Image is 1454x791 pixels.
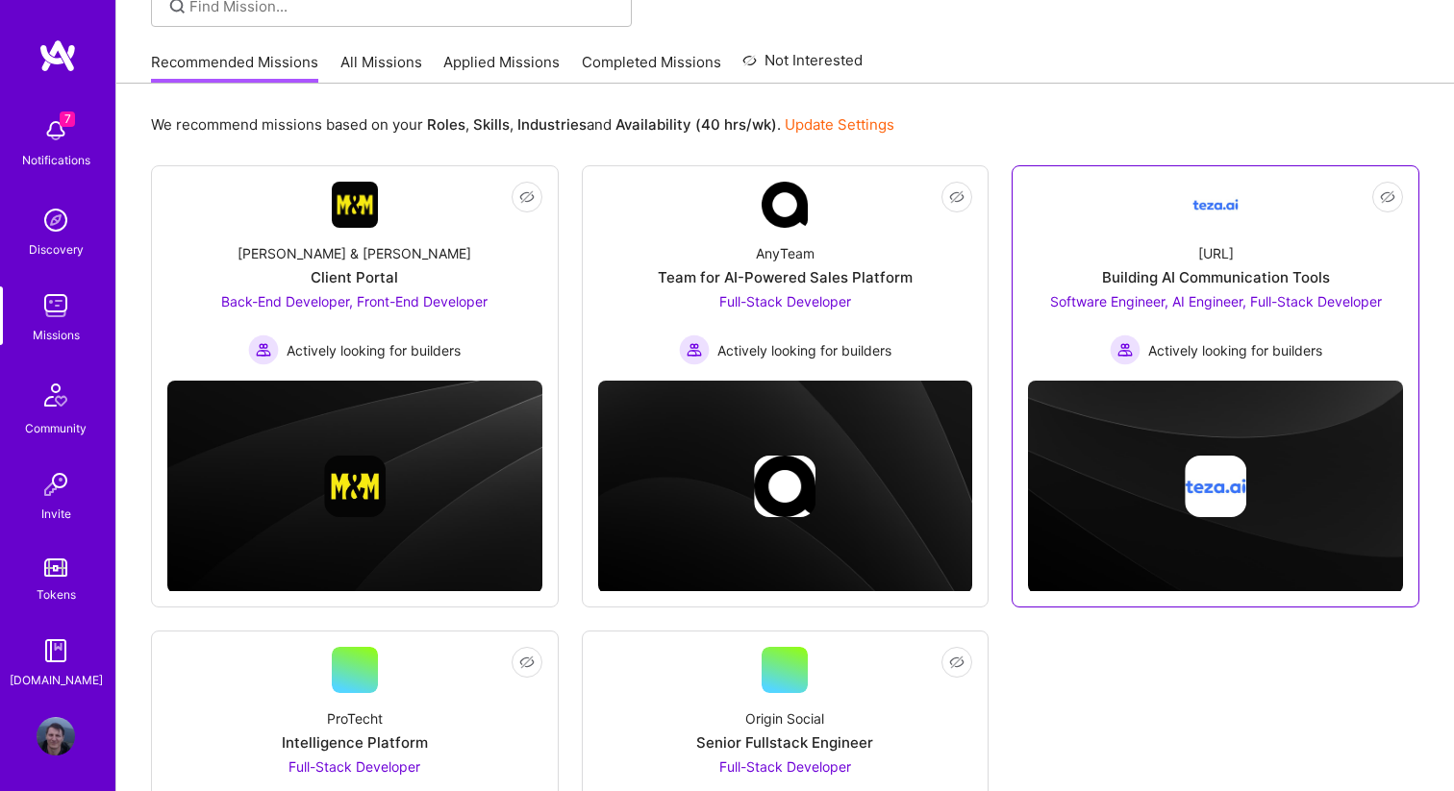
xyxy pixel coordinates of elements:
[60,111,75,127] span: 7
[696,732,873,753] div: Senior Fullstack Engineer
[22,150,90,170] div: Notifications
[37,111,75,150] img: bell
[949,655,965,670] i: icon EyeClosed
[37,201,75,239] img: discovery
[324,456,386,517] img: Company logo
[287,340,461,360] span: Actively looking for builders
[742,49,863,84] a: Not Interested
[33,372,79,418] img: Community
[10,670,103,690] div: [DOMAIN_NAME]
[1102,267,1330,287] div: Building AI Communication Tools
[37,286,75,325] img: teamwork
[151,52,318,84] a: Recommended Missions
[32,717,80,755] a: User Avatar
[33,325,80,345] div: Missions
[1198,243,1234,263] div: [URL]
[167,182,542,365] a: Company Logo[PERSON_NAME] & [PERSON_NAME]Client PortalBack-End Developer, Front-End Developer Act...
[719,293,851,309] span: Full-Stack Developer
[340,52,422,84] a: All Missions
[41,504,71,524] div: Invite
[615,115,777,134] b: Availability (40 hrs/wk)
[785,115,894,134] a: Update Settings
[1380,189,1395,205] i: icon EyeClosed
[1050,293,1382,309] span: Software Engineer, AI Engineer, Full-Stack Developer
[519,655,535,670] i: icon EyeClosed
[327,708,383,729] div: ProTecht
[221,293,488,309] span: Back-End Developer, Front-End Developer
[1192,182,1239,228] img: Company Logo
[1028,182,1403,365] a: Company Logo[URL]Building AI Communication ToolsSoftware Engineer, AI Engineer, Full-Stack Develo...
[38,38,77,73] img: logo
[1148,340,1322,360] span: Actively looking for builders
[29,239,84,260] div: Discovery
[679,334,710,365] img: Actively looking for builders
[37,465,75,504] img: Invite
[282,732,428,753] div: Intelligence Platform
[44,558,67,577] img: tokens
[582,52,721,84] a: Completed Missions
[517,115,587,134] b: Industries
[473,115,510,134] b: Skills
[37,717,75,755] img: User Avatar
[717,340,891,360] span: Actively looking for builders
[37,631,75,670] img: guide book
[1110,334,1141,365] img: Actively looking for builders
[756,243,815,263] div: AnyTeam
[949,189,965,205] i: icon EyeClosed
[151,114,894,135] p: We recommend missions based on your , , and .
[719,758,851,775] span: Full-Stack Developer
[248,334,279,365] img: Actively looking for builders
[167,381,542,592] img: cover
[25,418,87,438] div: Community
[1185,456,1246,517] img: Company logo
[443,52,560,84] a: Applied Missions
[598,182,973,365] a: Company LogoAnyTeamTeam for AI-Powered Sales PlatformFull-Stack Developer Actively looking for bu...
[762,182,808,228] img: Company Logo
[288,758,420,775] span: Full-Stack Developer
[754,456,815,517] img: Company logo
[37,584,76,605] div: Tokens
[658,267,913,287] div: Team for AI-Powered Sales Platform
[238,243,471,263] div: [PERSON_NAME] & [PERSON_NAME]
[427,115,465,134] b: Roles
[519,189,535,205] i: icon EyeClosed
[332,182,378,228] img: Company Logo
[311,267,398,287] div: Client Portal
[745,708,824,729] div: Origin Social
[1028,381,1403,592] img: cover
[598,381,973,592] img: cover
